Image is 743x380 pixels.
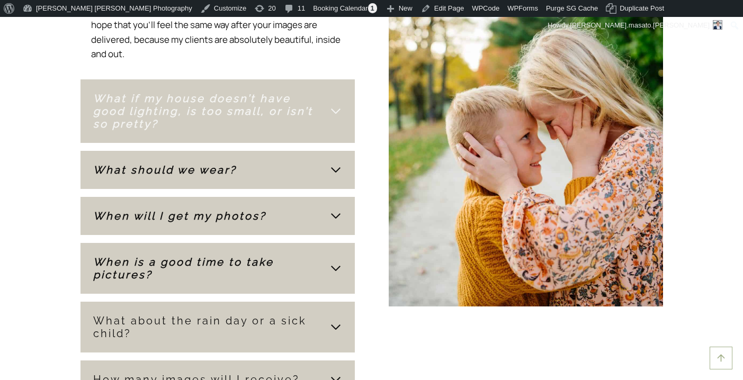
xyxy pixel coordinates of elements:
[80,151,355,189] button: What should we wear?
[93,92,313,130] strong: What if my house doesn’t have good lighting, is too small, or isn’t so pretty?
[544,17,727,34] a: Howdy,
[17,17,25,25] img: logo_orange.svg
[710,347,732,369] a: Scroll to top
[80,243,355,294] button: When is a good time to take pictures?
[570,21,710,29] span: [PERSON_NAME].masato.[PERSON_NAME]
[368,3,377,13] span: 1
[80,302,355,352] button: What about the rain day or a sick child?
[105,61,114,70] img: tab_keywords_by_traffic_grey.svg
[80,79,355,143] button: What if my house doesn’t have good lighting, is too small, or isn’t so pretty?
[93,256,274,281] strong: When is a good time to take pictures?
[117,62,178,69] div: Keywords by Traffic
[17,28,25,36] img: website_grey.svg
[80,197,355,235] button: When will I get my photos?
[93,210,266,222] strong: When will I get my photos?
[29,61,37,70] img: tab_domain_overview_orange.svg
[93,314,324,340] span: What about the rain day or a sick child?
[40,62,95,69] div: Domain Overview
[30,17,52,25] div: v 4.0.25
[28,28,117,36] div: Domain: [DOMAIN_NAME]
[93,164,237,176] strong: What should we wear?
